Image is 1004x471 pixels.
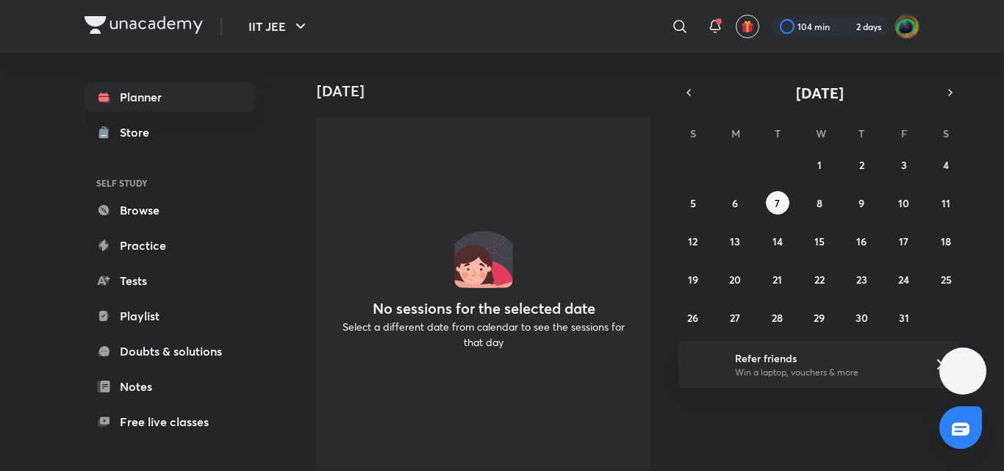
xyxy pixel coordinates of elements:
button: October 6, 2025 [723,191,747,215]
button: October 21, 2025 [766,267,789,291]
button: October 3, 2025 [892,153,916,176]
abbr: October 28, 2025 [772,311,783,325]
abbr: October 9, 2025 [858,196,864,210]
abbr: October 5, 2025 [690,196,696,210]
abbr: October 20, 2025 [729,273,741,287]
abbr: Monday [731,126,740,140]
button: IIT JEE [240,12,318,41]
button: October 17, 2025 [892,229,916,253]
button: avatar [736,15,759,38]
button: October 27, 2025 [723,306,747,329]
button: October 1, 2025 [808,153,831,176]
abbr: October 18, 2025 [941,234,951,248]
a: Doubts & solutions [85,337,255,366]
abbr: October 27, 2025 [730,311,740,325]
button: October 20, 2025 [723,267,747,291]
button: October 22, 2025 [808,267,831,291]
button: October 23, 2025 [850,267,873,291]
abbr: Wednesday [816,126,826,140]
h4: No sessions for the selected date [373,300,595,317]
img: No events [454,229,513,288]
abbr: October 22, 2025 [814,273,825,287]
button: October 30, 2025 [850,306,873,329]
abbr: October 12, 2025 [688,234,698,248]
abbr: October 3, 2025 [901,158,907,172]
button: October 14, 2025 [766,229,789,253]
abbr: October 1, 2025 [817,158,822,172]
p: Select a different date from calendar to see the sessions for that day [334,319,633,350]
button: October 10, 2025 [892,191,916,215]
img: ttu [954,362,972,380]
a: Playlist [85,301,255,331]
abbr: October 6, 2025 [732,196,738,210]
button: October 15, 2025 [808,229,831,253]
h6: Refer friends [735,350,916,366]
abbr: October 30, 2025 [856,311,868,325]
abbr: October 23, 2025 [856,273,867,287]
div: Store [120,123,158,141]
abbr: October 11, 2025 [942,196,950,210]
abbr: October 24, 2025 [898,273,909,287]
button: October 9, 2025 [850,191,873,215]
button: October 12, 2025 [681,229,705,253]
abbr: October 13, 2025 [730,234,740,248]
a: Company Logo [85,16,203,37]
abbr: October 8, 2025 [817,196,822,210]
a: Tests [85,266,255,295]
abbr: Friday [901,126,907,140]
abbr: October 14, 2025 [772,234,783,248]
button: October 18, 2025 [934,229,958,253]
button: October 28, 2025 [766,306,789,329]
button: October 4, 2025 [934,153,958,176]
a: Store [85,118,255,147]
button: October 24, 2025 [892,267,916,291]
abbr: October 19, 2025 [688,273,698,287]
h6: SELF STUDY [85,170,255,195]
button: October 19, 2025 [681,267,705,291]
img: Company Logo [85,16,203,34]
button: October 11, 2025 [934,191,958,215]
img: avatar [741,20,754,33]
a: Practice [85,231,255,260]
abbr: October 29, 2025 [814,311,825,325]
button: October 13, 2025 [723,229,747,253]
abbr: October 31, 2025 [899,311,909,325]
abbr: Tuesday [775,126,781,140]
abbr: Thursday [858,126,864,140]
abbr: Saturday [943,126,949,140]
a: Planner [85,82,255,112]
a: Browse [85,195,255,225]
abbr: October 26, 2025 [687,311,698,325]
abbr: October 16, 2025 [856,234,867,248]
abbr: October 2, 2025 [859,158,864,172]
abbr: October 17, 2025 [899,234,908,248]
abbr: Sunday [690,126,696,140]
button: October 25, 2025 [934,267,958,291]
button: October 7, 2025 [766,191,789,215]
abbr: October 7, 2025 [775,196,780,210]
a: Notes [85,372,255,401]
img: streak [839,19,853,34]
button: [DATE] [699,82,940,103]
img: Shravan [894,14,919,39]
abbr: October 15, 2025 [814,234,825,248]
h4: [DATE] [317,82,662,100]
abbr: October 25, 2025 [941,273,952,287]
a: Free live classes [85,407,255,436]
abbr: October 21, 2025 [772,273,782,287]
abbr: October 10, 2025 [898,196,909,210]
button: October 31, 2025 [892,306,916,329]
img: referral [690,350,720,379]
p: Win a laptop, vouchers & more [735,366,916,379]
abbr: October 4, 2025 [943,158,949,172]
button: October 5, 2025 [681,191,705,215]
button: October 26, 2025 [681,306,705,329]
button: October 16, 2025 [850,229,873,253]
button: October 8, 2025 [808,191,831,215]
button: October 29, 2025 [808,306,831,329]
button: October 2, 2025 [850,153,873,176]
span: [DATE] [796,83,844,103]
